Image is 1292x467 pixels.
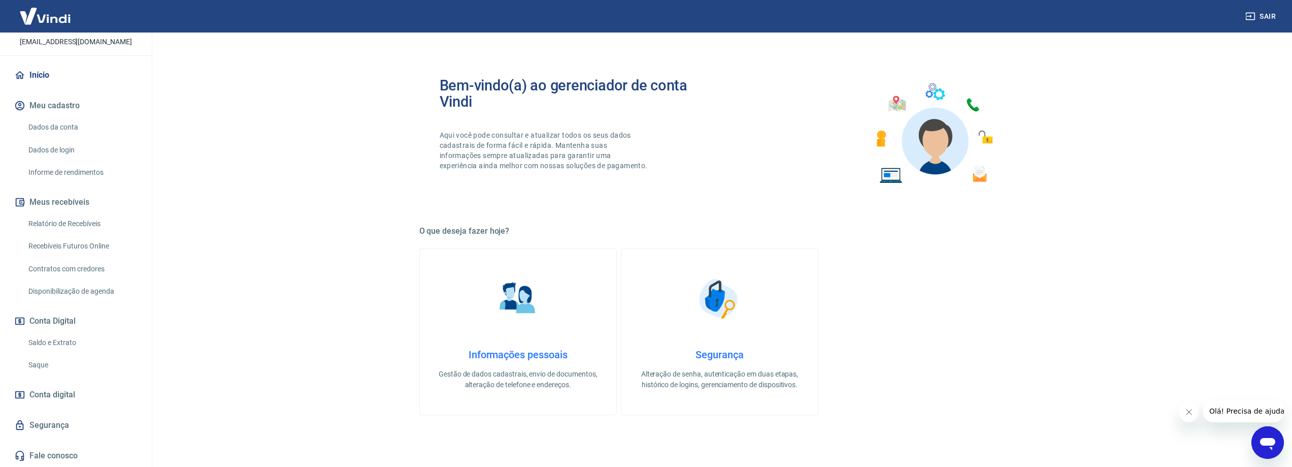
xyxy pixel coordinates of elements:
p: Aqui você pode consultar e atualizar todos os seus dados cadastrais de forma fácil e rápida. Mant... [440,130,650,171]
h4: Informações pessoais [436,349,600,361]
p: [EMAIL_ADDRESS][DOMAIN_NAME] [20,37,132,47]
a: Disponibilização de agenda [24,281,140,302]
img: Segurança [694,273,745,324]
a: Saque [24,355,140,376]
p: Gestão de dados cadastrais, envio de documentos, alteração de telefone e endereços. [436,369,600,390]
p: [PERSON_NAME] [35,22,116,33]
h4: Segurança [638,349,802,361]
button: Meus recebíveis [12,191,140,213]
iframe: Mensagem da empresa [1203,400,1284,422]
img: Imagem de um avatar masculino com diversos icones exemplificando as funcionalidades do gerenciado... [867,77,1000,190]
a: Início [12,64,140,86]
button: Conta Digital [12,310,140,332]
img: Vindi [12,1,78,32]
a: Relatório de Recebíveis [24,213,140,234]
button: Meu cadastro [12,95,140,117]
a: Contratos com credores [24,259,140,279]
img: Informações pessoais [492,273,543,324]
a: Dados de login [24,140,140,161]
span: Conta digital [29,388,75,402]
span: Olá! Precisa de ajuda? [6,7,85,15]
a: Saldo e Extrato [24,332,140,353]
iframe: Fechar mensagem [1179,402,1199,422]
a: Informações pessoaisInformações pessoaisGestão de dados cadastrais, envio de documentos, alteraçã... [419,248,617,415]
a: Segurança [12,414,140,437]
a: Informe de rendimentos [24,162,140,183]
iframe: Botão para abrir a janela de mensagens [1251,426,1284,459]
a: Dados da conta [24,117,140,138]
a: Fale conosco [12,445,140,467]
p: Alteração de senha, autenticação em duas etapas, histórico de logins, gerenciamento de dispositivos. [638,369,802,390]
a: SegurançaSegurançaAlteração de senha, autenticação em duas etapas, histórico de logins, gerenciam... [621,248,818,415]
a: Conta digital [12,384,140,406]
h5: O que deseja fazer hoje? [419,226,1020,236]
h2: Bem-vindo(a) ao gerenciador de conta Vindi [440,77,720,110]
button: Sair [1243,7,1280,26]
a: Recebíveis Futuros Online [24,236,140,257]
